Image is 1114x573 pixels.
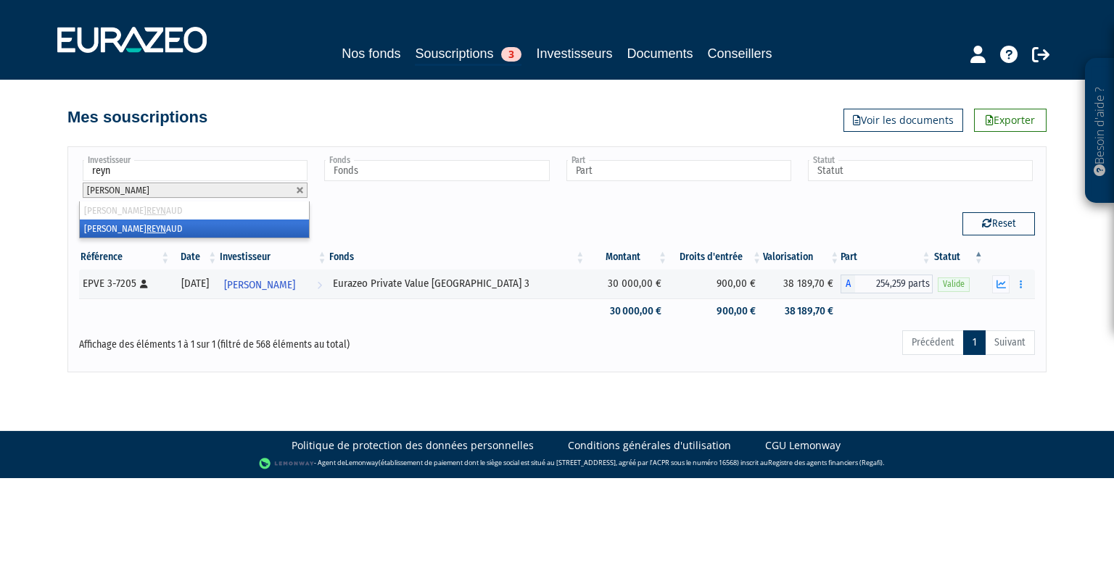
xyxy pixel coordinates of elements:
td: 38 189,70 € [763,269,841,298]
a: Documents [627,43,693,64]
span: 254,259 parts [855,275,932,293]
div: [DATE] [176,276,213,291]
th: Valorisation: activer pour trier la colonne par ordre croissant [763,245,841,269]
div: EPVE 3-7205 [83,276,166,291]
div: - Agent de (établissement de paiement dont le siège social est situé au [STREET_ADDRESS], agréé p... [15,456,1099,471]
button: Reset [962,212,1035,235]
th: Fonds: activer pour trier la colonne par ordre croissant [328,245,586,269]
span: A [841,275,855,293]
th: Date: activer pour trier la colonne par ordre croissant [171,245,218,269]
td: 30 000,00 € [586,298,669,324]
a: Conditions générales d'utilisation [568,438,731,453]
a: Lemonway [345,458,379,467]
div: A - Eurazeo Private Value Europe 3 [841,275,932,293]
a: 1 [963,330,986,355]
img: logo-lemonway.png [259,456,315,471]
h4: Mes souscriptions [67,109,207,126]
a: Nos fonds [342,43,400,64]
p: Besoin d'aide ? [1092,66,1108,196]
td: 900,00 € [669,298,763,324]
th: Droits d'entrée: activer pour trier la colonne par ordre croissant [669,245,763,269]
span: 3 [501,47,521,62]
th: Statut : activer pour trier la colonne par ordre d&eacute;croissant [933,245,985,269]
em: REYN [147,205,166,216]
td: 900,00 € [669,269,763,298]
a: Voir les documents [843,109,963,132]
a: Souscriptions3 [415,43,521,66]
div: Affichage des éléments 1 à 1 sur 1 (filtré de 568 éléments au total) [79,329,465,352]
img: 1732889491-logotype_eurazeo_blanc_rvb.png [57,27,207,53]
th: Référence : activer pour trier la colonne par ordre croissant [79,245,171,269]
div: Eurazeo Private Value [GEOGRAPHIC_DATA] 3 [333,276,581,291]
a: Registre des agents financiers (Regafi) [768,458,883,467]
i: [Français] Personne physique [140,280,148,288]
a: Conseillers [708,43,772,64]
span: [PERSON_NAME] [87,185,149,196]
td: 30 000,00 € [586,269,669,298]
th: Montant: activer pour trier la colonne par ordre croissant [586,245,669,269]
a: Exporter [974,109,1047,132]
a: [PERSON_NAME] [218,269,328,298]
i: Voir l'investisseur [317,272,322,298]
a: Politique de protection des données personnelles [292,438,534,453]
span: [PERSON_NAME] [224,272,295,298]
span: Valide [938,277,970,291]
li: [PERSON_NAME] AUD [80,219,309,238]
li: [PERSON_NAME] AUD [80,201,309,219]
th: Part: activer pour trier la colonne par ordre croissant [841,245,932,269]
em: REYN [147,223,166,234]
td: 38 189,70 € [763,298,841,324]
a: CGU Lemonway [765,438,841,453]
a: Investisseurs [536,43,612,64]
th: Investisseur: activer pour trier la colonne par ordre croissant [218,245,328,269]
